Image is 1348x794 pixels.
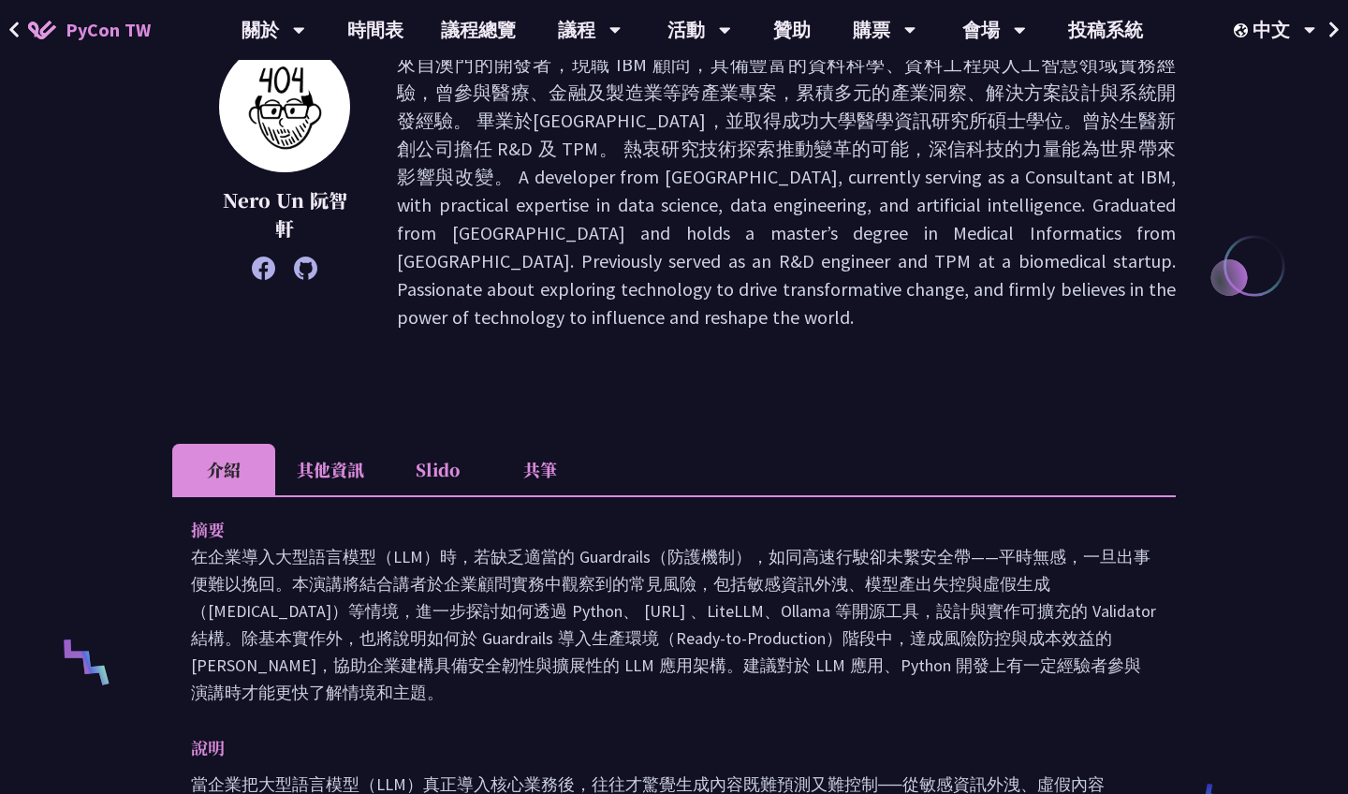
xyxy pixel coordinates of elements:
[191,516,1120,543] p: 摘要
[9,7,169,53] a: PyCon TW
[397,51,1176,331] p: 來自澳門的開發者，現職 IBM 顧問，具備豐富的資料科學、資料工程與人工智慧領域實務經驗，曾參與醫療、金融及製造業等跨產業專案，累積多元的產業洞察、解決方案設計與系統開發經驗。 畢業於[GEOG...
[172,444,275,495] li: 介紹
[219,41,350,172] img: Nero Un 阮智軒
[28,21,56,39] img: Home icon of PyCon TW 2025
[191,734,1120,761] p: 說明
[1234,23,1253,37] img: Locale Icon
[219,186,350,243] p: Nero Un 阮智軒
[191,543,1157,706] p: 在企業導入大型語言模型（LLM）時，若缺乏適當的 Guardrails（防護機制），如同高速行駛卻未繫安全帶——平時無感，一旦出事便難以挽回。本演講將結合講者於企業顧問實務中觀察到的常見風險，包...
[275,444,386,495] li: 其他資訊
[386,444,489,495] li: Slido
[489,444,592,495] li: 共筆
[66,16,151,44] span: PyCon TW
